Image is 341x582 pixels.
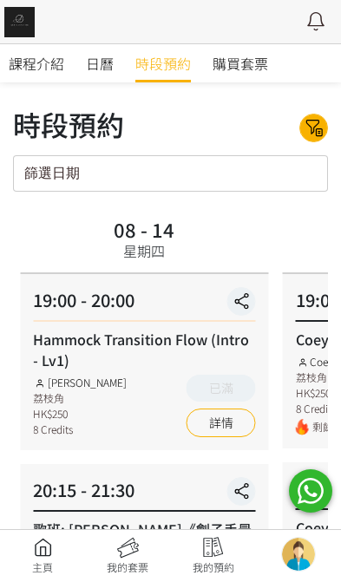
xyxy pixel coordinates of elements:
div: 歌班: [PERSON_NAME]《劊子手最後一夜》by [PERSON_NAME] & [PERSON_NAME] [33,519,256,581]
div: 08 - 14 [114,219,174,239]
img: fire.png [296,419,309,435]
a: 詳情 [187,409,256,437]
div: 19:00 - 20:00 [33,287,256,322]
a: 時段預約 [135,44,191,82]
div: Hammock Transition Flow (Intro - Lv1) [33,329,256,370]
span: 日曆 [86,53,114,74]
div: [PERSON_NAME] [33,375,127,390]
span: 時段預約 [135,53,191,74]
a: 課程介紹 [9,44,64,82]
div: HK$250 [33,406,127,422]
button: 已滿 [187,375,256,402]
div: 20:15 - 21:30 [33,477,256,512]
div: 8 Credits [33,422,127,437]
div: 星期四 [123,240,165,261]
span: 購買套票 [213,53,268,74]
div: 荔枝角 [33,390,127,406]
span: 課程介紹 [9,53,64,74]
a: 購買套票 [213,44,268,82]
input: 篩選日期 [13,155,328,192]
div: 時段預約 [13,103,124,145]
a: 日曆 [86,44,114,82]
